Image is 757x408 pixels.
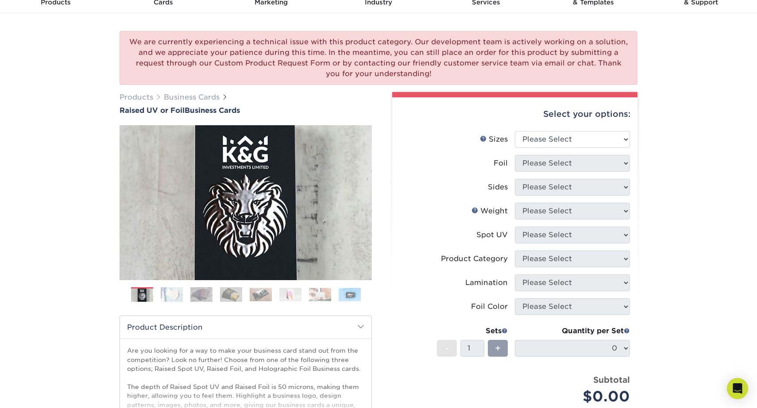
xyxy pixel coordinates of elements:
[161,287,183,302] img: Business Cards 02
[250,288,272,301] img: Business Cards 05
[309,288,331,301] img: Business Cards 07
[445,342,449,355] span: -
[339,288,361,301] img: Business Cards 08
[120,106,372,115] h1: Business Cards
[471,301,508,312] div: Foil Color
[279,288,301,301] img: Business Cards 06
[727,378,748,399] div: Open Intercom Messenger
[476,230,508,240] div: Spot UV
[521,386,630,407] div: $0.00
[120,316,371,339] h2: Product Description
[593,375,630,385] strong: Subtotal
[437,326,508,336] div: Sets
[441,254,508,264] div: Product Category
[471,206,508,216] div: Weight
[120,106,185,115] span: Raised UV or Foil
[190,287,212,302] img: Business Cards 03
[120,106,372,115] a: Raised UV or FoilBusiness Cards
[515,326,630,336] div: Quantity per Set
[120,93,153,101] a: Products
[399,97,630,131] div: Select your options:
[220,287,242,302] img: Business Cards 04
[494,158,508,169] div: Foil
[164,93,220,101] a: Business Cards
[131,284,153,306] img: Business Cards 01
[465,277,508,288] div: Lamination
[488,182,508,192] div: Sides
[120,31,637,85] div: We are currently experiencing a technical issue with this product category. Our development team ...
[495,342,501,355] span: +
[480,134,508,145] div: Sizes
[120,77,372,329] img: Raised UV or Foil 01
